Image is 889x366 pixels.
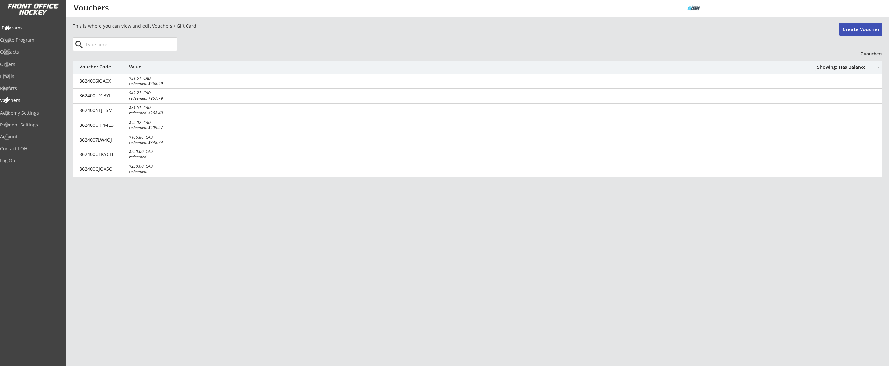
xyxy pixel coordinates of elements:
[129,164,174,168] div: $250.00 CAD
[129,141,173,144] div: redeemed: $348.74
[129,170,173,174] div: redeemed:
[73,23,839,29] div: This is where you can view and edit Vouchers / Gift Card
[80,138,125,142] div: 8624007LW4QJ
[129,65,159,69] div: Value
[129,111,173,115] div: redeemed: $268.49
[80,167,125,171] div: 862400OJOXSQ
[129,155,173,159] div: redeemed:
[80,79,125,83] div: 8624006IOA0X
[129,82,173,86] div: redeemed: $268.49
[80,93,125,98] div: 862400FD1BYI
[129,126,173,130] div: redeemed: $409.57
[74,39,84,50] button: search
[129,76,174,80] div: $31.51 CAD
[84,38,177,51] input: Type here...
[80,65,125,69] div: Voucher Code
[80,152,125,157] div: 862400U1KYCH
[129,91,174,95] div: $42.21 CAD
[80,108,125,113] div: 862400NLJHSM
[843,51,882,57] div: 7 Vouchers
[2,26,61,30] div: Programs
[129,150,174,154] div: $250.00 CAD
[129,106,174,110] div: $31.51 CAD
[129,96,173,100] div: redeemed: $257.79
[129,121,174,125] div: $95.02 CAD
[80,123,125,127] div: 862400UKPME3
[129,135,174,139] div: $165.86 CAD
[839,23,882,36] button: Create Voucher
